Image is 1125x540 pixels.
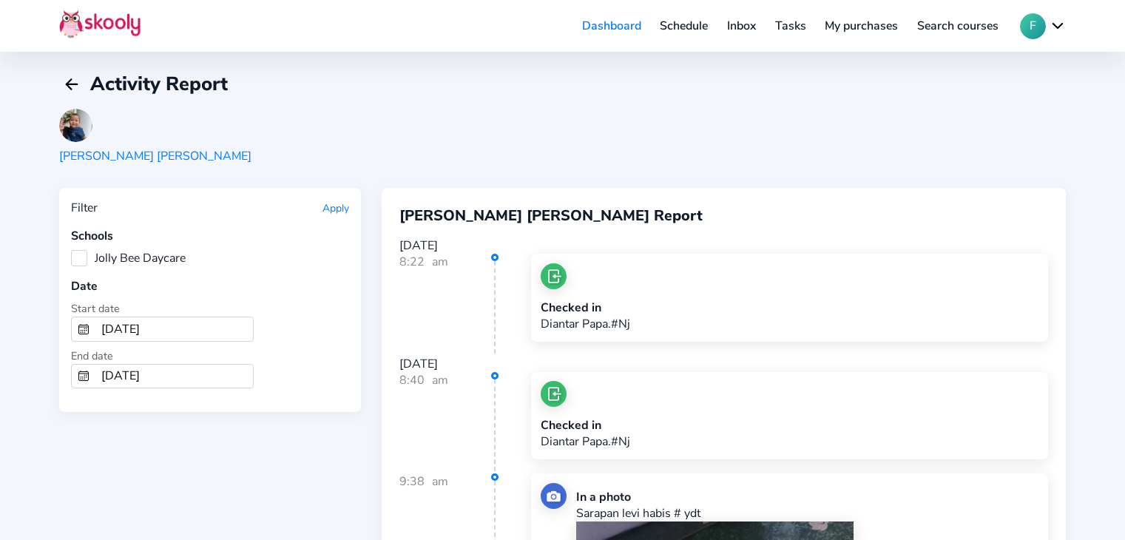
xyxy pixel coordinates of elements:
[72,365,95,388] button: calendar outline
[432,254,448,354] div: am
[651,14,718,38] a: Schedule
[572,14,651,38] a: Dashboard
[399,206,703,226] span: [PERSON_NAME] [PERSON_NAME] Report
[399,356,1048,372] div: [DATE]
[71,200,98,216] div: Filter
[78,323,89,335] ion-icon: calendar outline
[399,372,496,472] div: 8:40
[399,254,496,354] div: 8:22
[95,317,253,341] input: From Date
[541,300,630,316] div: Checked in
[59,148,251,164] div: [PERSON_NAME] [PERSON_NAME]
[322,201,349,215] button: Apply
[90,71,228,97] span: Activity Report
[908,14,1008,38] a: Search courses
[432,372,448,472] div: am
[541,263,567,289] img: checkin.jpg
[399,237,1048,254] div: [DATE]
[1020,13,1066,39] button: Fchevron down outline
[59,10,141,38] img: Skooly
[59,72,84,97] button: arrow back outline
[815,14,908,38] a: My purchases
[576,505,1038,522] p: Sarapan levi habis # ydt
[71,301,120,316] span: Start date
[63,75,81,93] ion-icon: arrow back outline
[72,317,95,341] button: calendar outline
[59,109,92,142] img: 202504110724589150957335619769746266608800361541202504110745080792294527529358.jpg
[576,489,1038,505] div: In a photo
[541,381,567,407] img: checkin.jpg
[541,433,630,450] p: Diantar Papa.#Nj
[71,278,349,294] div: Date
[71,348,113,363] span: End date
[766,14,816,38] a: Tasks
[95,365,253,388] input: To Date
[78,370,89,382] ion-icon: calendar outline
[717,14,766,38] a: Inbox
[541,316,630,332] p: Diantar Papa.#Nj
[541,483,567,509] img: photo.jpg
[71,228,349,244] div: Schools
[71,250,186,266] label: Jolly Bee Daycare
[541,417,630,433] div: Checked in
